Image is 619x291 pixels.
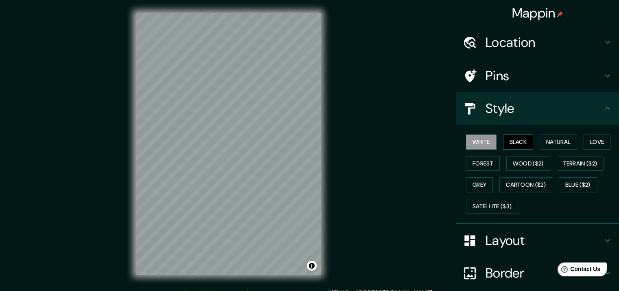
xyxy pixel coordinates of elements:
h4: Location [486,34,603,51]
button: White [466,134,497,150]
button: Natural [540,134,577,150]
h4: Mappin [512,5,564,21]
div: Border [456,257,619,289]
div: Pins [456,60,619,92]
div: Layout [456,224,619,257]
button: Toggle attribution [307,261,317,271]
button: Love [584,134,610,150]
div: Location [456,26,619,59]
canvas: Map [136,13,321,275]
button: Wood ($2) [506,156,550,171]
button: Blue ($2) [559,177,597,192]
button: Grey [466,177,493,192]
h4: Layout [486,232,603,249]
div: Style [456,92,619,125]
button: Black [503,134,534,150]
img: pin-icon.png [557,11,563,18]
button: Forest [466,156,500,171]
button: Satellite ($3) [466,199,518,214]
iframe: Help widget launcher [547,259,610,282]
button: Cartoon ($2) [499,177,552,192]
button: Terrain ($2) [557,156,604,171]
h4: Border [486,265,603,281]
h4: Pins [486,68,603,84]
h4: Style [486,100,603,117]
